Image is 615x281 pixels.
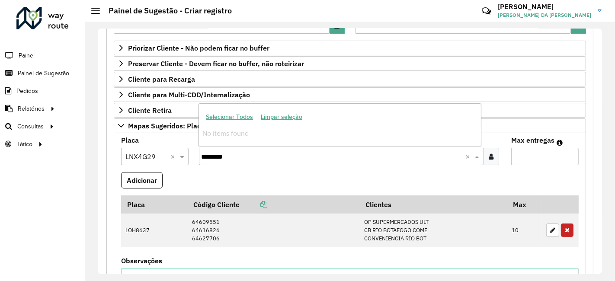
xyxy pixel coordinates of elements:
span: Clear all [465,151,473,162]
a: Cliente para Recarga [114,72,586,86]
div: No items found [199,126,481,141]
a: Cliente Retira [114,103,586,118]
label: Max entregas [511,135,554,145]
h3: [PERSON_NAME] [498,3,591,11]
label: Observações [121,255,162,266]
button: Selecionar Todos [202,110,257,124]
a: Preservar Cliente - Devem ficar no buffer, não roteirizar [114,56,586,71]
em: Máximo de clientes que serão colocados na mesma rota com os clientes informados [557,139,563,146]
span: Painel de Sugestão [18,69,69,78]
a: Contato Rápido [477,2,496,20]
span: Pedidos [16,86,38,96]
span: [PERSON_NAME] DA [PERSON_NAME] [498,11,591,19]
th: Placa [121,195,187,214]
th: Código Cliente [187,195,359,214]
span: Preservar Cliente - Devem ficar no buffer, não roteirizar [128,60,304,67]
td: OP SUPERMERCADOS ULT CB RIO BOTAFOGO COME CONVENIENCIA RIO BOT [359,214,507,247]
ng-dropdown-panel: Options list [199,103,481,146]
th: Clientes [359,195,507,214]
a: Mapas Sugeridos: Placa-Cliente [114,118,586,133]
span: Cliente Retira [128,107,172,114]
label: Placa [121,135,139,145]
span: Relatórios [18,104,45,113]
span: Painel [19,51,35,60]
button: Limpar seleção [257,110,306,124]
td: 64609551 64616826 64627706 [187,214,359,247]
span: Tático [16,140,32,149]
span: Priorizar Cliente - Não podem ficar no buffer [128,45,269,51]
span: Cliente para Recarga [128,76,195,83]
a: Copiar [240,200,267,209]
span: Consultas [17,122,44,131]
span: Mapas Sugeridos: Placa-Cliente [128,122,230,129]
h2: Painel de Sugestão - Criar registro [100,6,232,16]
span: Cliente para Multi-CDD/Internalização [128,91,250,98]
a: Priorizar Cliente - Não podem ficar no buffer [114,41,586,55]
td: 10 [507,214,542,247]
span: Clear all [170,151,178,162]
th: Max [507,195,542,214]
button: Adicionar [121,172,163,188]
td: LOH8637 [121,214,187,247]
a: Cliente para Multi-CDD/Internalização [114,87,586,102]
